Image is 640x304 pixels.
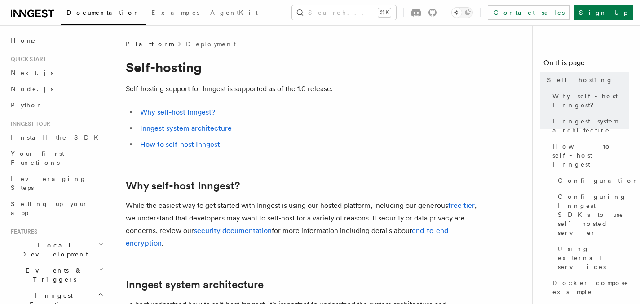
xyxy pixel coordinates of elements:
[11,101,44,109] span: Python
[126,40,173,48] span: Platform
[151,9,199,16] span: Examples
[11,175,87,191] span: Leveraging Steps
[547,75,613,84] span: Self-hosting
[549,275,629,300] a: Docker compose example
[126,278,264,291] a: Inngest system architecture
[549,113,629,138] a: Inngest system architecture
[451,7,473,18] button: Toggle dark mode
[7,237,106,262] button: Local Development
[140,140,220,149] a: How to self-host Inngest
[7,81,106,97] a: Node.js
[543,57,629,72] h4: On this page
[11,150,64,166] span: Your first Functions
[146,3,205,24] a: Examples
[7,266,98,284] span: Events & Triggers
[7,97,106,113] a: Python
[210,9,258,16] span: AgentKit
[543,72,629,88] a: Self-hosting
[549,88,629,113] a: Why self-host Inngest?
[7,145,106,171] a: Your first Functions
[448,201,475,210] a: free tier
[7,241,98,259] span: Local Development
[7,228,37,235] span: Features
[7,32,106,48] a: Home
[205,3,263,24] a: AgentKit
[554,189,629,241] a: Configuring Inngest SDKs to use self-hosted server
[7,196,106,221] a: Setting up your app
[11,85,53,93] span: Node.js
[66,9,141,16] span: Documentation
[574,5,633,20] a: Sign Up
[558,176,640,185] span: Configuration
[552,278,629,296] span: Docker compose example
[11,134,104,141] span: Install the SDK
[549,138,629,172] a: How to self-host Inngest
[194,226,272,235] a: security documentation
[126,199,485,250] p: While the easiest way to get started with Inngest is using our hosted platform, including our gen...
[552,142,629,169] span: How to self-host Inngest
[558,192,629,237] span: Configuring Inngest SDKs to use self-hosted server
[7,129,106,145] a: Install the SDK
[378,8,391,17] kbd: ⌘K
[292,5,396,20] button: Search...⌘K
[7,262,106,287] button: Events & Triggers
[552,92,629,110] span: Why self-host Inngest?
[140,124,232,132] a: Inngest system architecture
[11,69,53,76] span: Next.js
[126,83,485,95] p: Self-hosting support for Inngest is supported as of the 1.0 release.
[7,56,46,63] span: Quick start
[488,5,570,20] a: Contact sales
[7,171,106,196] a: Leveraging Steps
[554,172,629,189] a: Configuration
[7,120,50,128] span: Inngest tour
[126,59,485,75] h1: Self-hosting
[554,241,629,275] a: Using external services
[11,200,88,216] span: Setting up your app
[61,3,146,25] a: Documentation
[552,117,629,135] span: Inngest system architecture
[558,244,629,271] span: Using external services
[186,40,236,48] a: Deployment
[140,108,215,116] a: Why self-host Inngest?
[126,180,240,192] a: Why self-host Inngest?
[11,36,36,45] span: Home
[7,65,106,81] a: Next.js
